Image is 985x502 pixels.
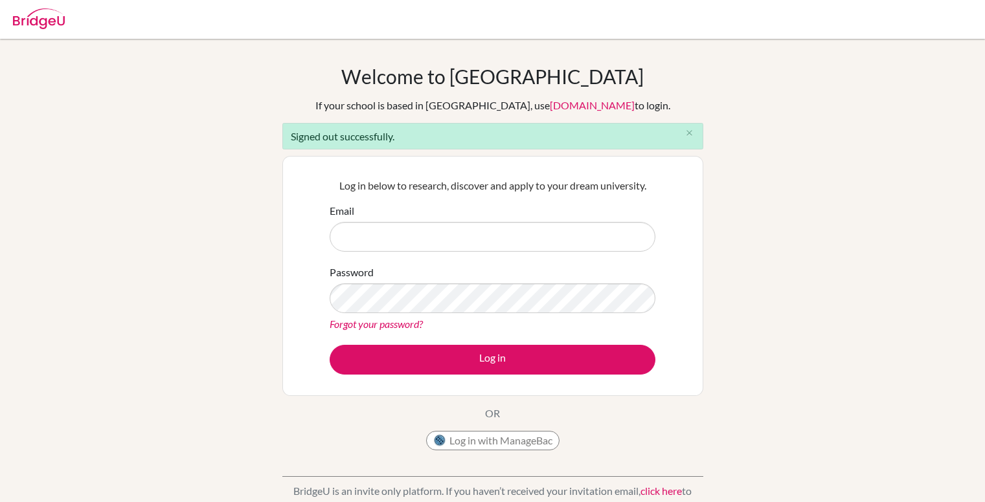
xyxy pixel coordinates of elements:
div: Signed out successfully. [282,123,703,149]
a: [DOMAIN_NAME] [550,99,635,111]
div: If your school is based in [GEOGRAPHIC_DATA], use to login. [315,98,670,113]
label: Password [330,265,374,280]
a: click here [640,485,682,497]
h1: Welcome to [GEOGRAPHIC_DATA] [341,65,644,88]
p: OR [485,406,500,421]
a: Forgot your password? [330,318,423,330]
p: Log in below to research, discover and apply to your dream university. [330,178,655,193]
button: Log in [330,345,655,375]
img: Bridge-U [13,8,65,29]
button: Log in with ManageBac [426,431,560,450]
label: Email [330,203,354,219]
i: close [685,128,694,138]
button: Close [677,124,703,143]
